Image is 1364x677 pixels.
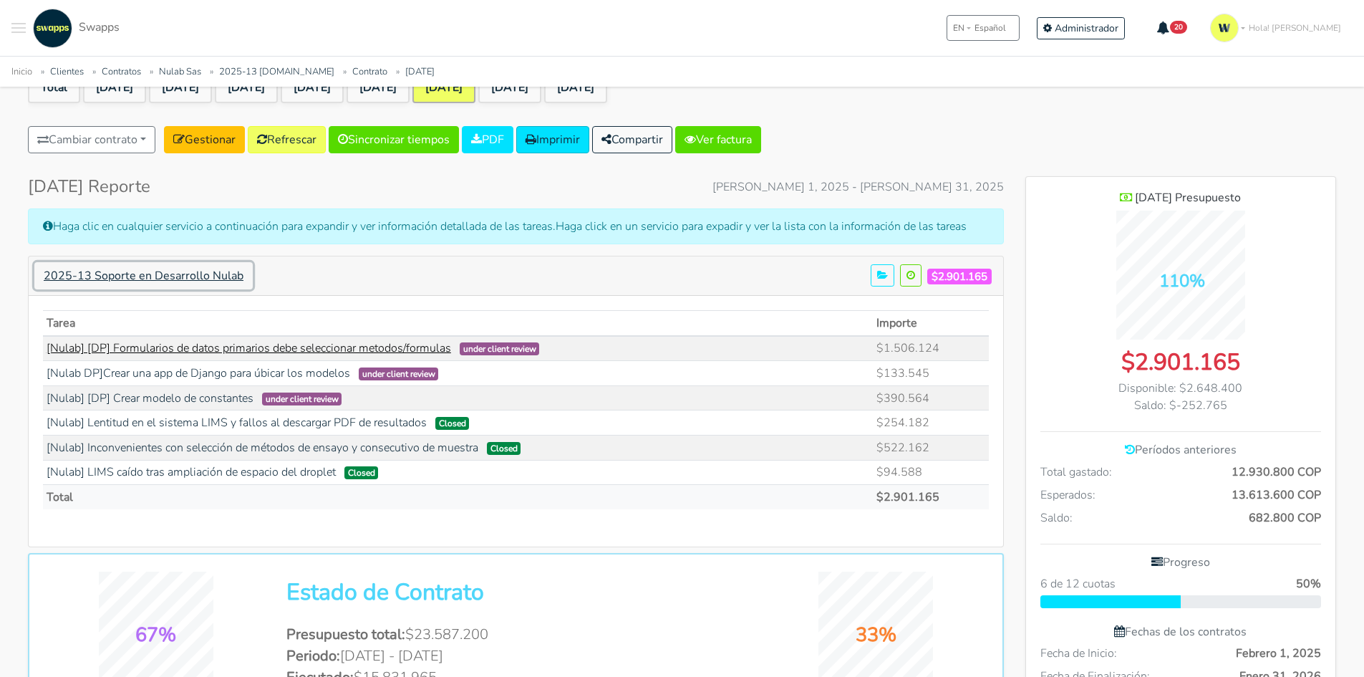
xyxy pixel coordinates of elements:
img: swapps-linkedin-v2.jpg [33,9,72,48]
a: Clientes [50,65,84,78]
td: $2.901.165 [873,485,989,509]
span: [PERSON_NAME] 1, 2025 - [PERSON_NAME] 31, 2025 [712,178,1004,196]
a: PDF [462,126,513,153]
a: [DATE] [478,72,541,103]
span: Periodo: [286,646,340,666]
div: Saldo: $-252.765 [1040,397,1321,414]
span: Administrador [1055,21,1118,35]
h6: Períodos anteriores [1040,443,1321,457]
td: $254.182 [873,410,989,436]
button: 2025-13 Soporte en Desarrollo Nulab [34,262,253,289]
a: 2025-13 [DOMAIN_NAME] [219,65,334,78]
span: [DATE] Presupuesto [1135,190,1241,206]
a: [DATE] [347,72,410,103]
a: [Nulab DP]Crear una app de Django para úbicar los modelos [47,365,350,381]
span: 6 de 12 cuotas [1040,575,1116,592]
a: Refrescar [248,126,326,153]
a: Contratos [102,65,141,78]
span: Total gastado: [1040,464,1112,481]
span: under client review [262,393,342,405]
div: $2.901.165 [1040,345,1321,380]
span: Closed [344,466,379,479]
span: Presupuesto total: [286,625,405,644]
span: Español [974,21,1006,34]
a: Imprimir [516,126,589,153]
button: Cambiar contrato [28,126,155,153]
a: [Nulab] [DP] Formularios de datos primarios debe seleccionar metodos/formulas [47,340,451,356]
span: Febrero 1, 2025 [1236,645,1321,662]
span: Saldo: [1040,509,1073,527]
span: Closed [487,442,521,455]
button: Toggle navigation menu [11,9,26,48]
span: under client review [460,342,540,355]
button: Compartir [592,126,672,153]
td: $1.506.124 [873,336,989,361]
li: $23.587.200 [286,624,745,645]
a: [DATE] [149,72,212,103]
span: 13.613.600 COP [1232,486,1321,504]
th: Tarea [43,310,873,335]
h6: Progreso [1040,556,1321,570]
a: Total [28,72,80,103]
a: Administrador [1037,17,1125,39]
a: [DATE] [281,72,344,103]
a: [DATE] [83,72,146,103]
span: under client review [359,368,439,380]
span: Fecha de Inicio: [1040,645,1117,662]
span: $2.901.165 [927,269,992,285]
a: Sincronizar tiempos [329,126,459,153]
a: Hola! [PERSON_NAME] [1204,8,1353,48]
a: Contrato [352,65,387,78]
h2: Estado de Contrato [286,579,745,606]
a: Swapps [29,9,120,48]
a: [DATE] [405,65,435,78]
span: 20 [1170,21,1187,34]
a: [Nulab] LIMS caído tras ampliación de espacio del droplet [47,464,336,480]
th: Importe [873,310,989,335]
span: 682.800 COP [1249,509,1321,527]
h4: [DATE] Reporte [28,176,150,197]
a: [DATE] [215,72,278,103]
span: Hola! [PERSON_NAME] [1249,21,1341,34]
li: [DATE] - [DATE] [286,645,745,667]
div: Disponible: $2.648.400 [1040,380,1321,397]
span: 50% [1296,575,1321,592]
button: 20 [1148,16,1197,40]
td: Total [43,485,873,509]
a: [Nulab] Inconvenientes con selección de métodos de ensayo y consecutivo de muestra [47,440,478,456]
img: isotipo-3-3e143c57.png [1210,14,1239,42]
a: [DATE] [412,72,475,103]
a: [Nulab] Lentitud en el sistema LIMS y fallos al descargar PDF de resultados [47,415,427,431]
span: 12.930.800 COP [1232,464,1321,481]
a: [DATE] [544,72,607,103]
td: $522.162 [873,435,989,460]
span: Swapps [79,19,120,35]
td: $133.545 [873,361,989,386]
a: Ver factura [675,126,761,153]
span: Esperados: [1040,486,1095,504]
h6: Fechas de los contratos [1040,625,1321,639]
a: Gestionar [164,126,245,153]
a: [Nulab] [DP] Crear modelo de constantes [47,390,253,406]
button: ENEspañol [947,15,1020,41]
td: $390.564 [873,385,989,410]
div: Haga clic en cualquier servicio a continuación para expandir y ver información detallada de las t... [28,208,1004,244]
a: Inicio [11,65,32,78]
span: Closed [435,417,470,430]
a: Nulab Sas [159,65,201,78]
td: $94.588 [873,460,989,485]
